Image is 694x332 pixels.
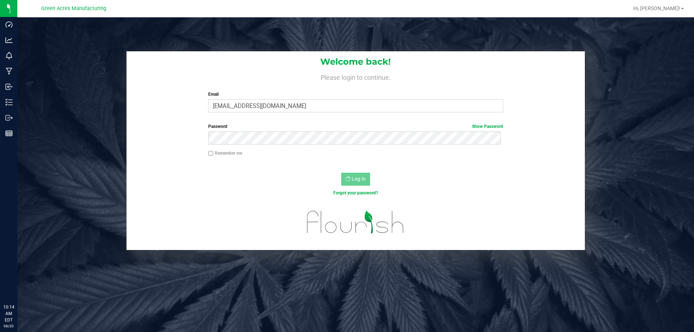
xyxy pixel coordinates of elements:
[3,304,14,323] p: 10:14 AM EDT
[5,83,13,90] inline-svg: Inbound
[5,21,13,28] inline-svg: Dashboard
[5,68,13,75] inline-svg: Manufacturing
[5,114,13,121] inline-svg: Outbound
[5,36,13,44] inline-svg: Analytics
[298,204,413,241] img: flourish_logo.svg
[208,151,213,156] input: Remember me
[3,323,14,329] p: 08/20
[5,130,13,137] inline-svg: Reports
[5,52,13,59] inline-svg: Monitoring
[472,124,503,129] a: Show Password
[633,5,680,11] span: Hi, [PERSON_NAME]!
[127,57,585,66] h1: Welcome back!
[41,5,106,12] span: Green Acres Manufacturing
[208,91,503,98] label: Email
[127,72,585,81] h4: Please login to continue.
[5,99,13,106] inline-svg: Inventory
[352,176,366,182] span: Log In
[208,150,242,156] label: Remember me
[208,124,227,129] span: Password
[341,173,370,186] button: Log In
[333,190,378,195] a: Forgot your password?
